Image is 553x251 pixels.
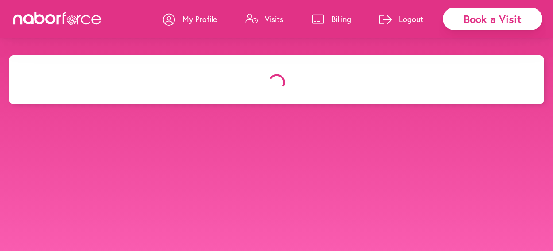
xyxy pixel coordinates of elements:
[443,8,542,30] div: Book a Visit
[331,14,351,24] p: Billing
[265,14,283,24] p: Visits
[245,6,283,32] a: Visits
[312,6,351,32] a: Billing
[182,14,217,24] p: My Profile
[399,14,423,24] p: Logout
[379,6,423,32] a: Logout
[163,6,217,32] a: My Profile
